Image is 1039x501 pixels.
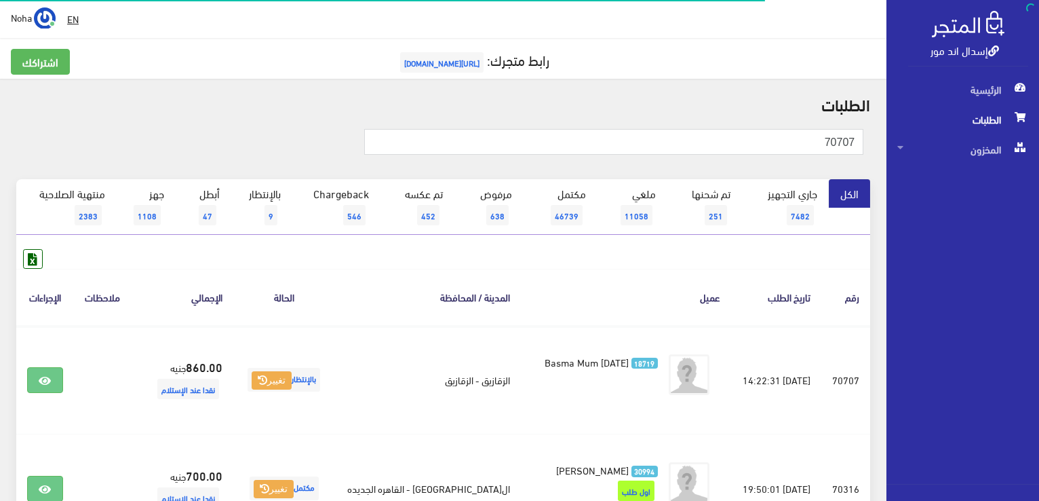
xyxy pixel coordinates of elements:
th: الإجراءات [16,269,74,325]
a: المخزون [886,134,1039,164]
h2: الطلبات [16,95,870,113]
img: ... [34,7,56,29]
span: Noha [11,9,32,26]
td: الزقازيق - الزقازيق [335,326,521,434]
th: اﻹجمالي [132,269,233,325]
span: 46739 [551,205,583,225]
button: تغيير [254,480,294,499]
strong: 700.00 [186,466,222,484]
a: اشتراكك [11,49,70,75]
a: مكتمل46739 [524,179,597,235]
a: جاري التجهيز7482 [742,179,829,235]
span: بالإنتظار [248,368,320,392]
a: 18719 Basma Mum [DATE] [543,354,657,369]
th: عميل [521,269,730,325]
td: جنيه [132,326,233,434]
span: الطلبات [897,105,1028,134]
span: 30994 [631,466,658,477]
strong: 860.00 [186,358,222,375]
a: ملغي11058 [597,179,667,235]
span: 11058 [621,205,652,225]
td: 70707 [821,326,871,434]
span: 452 [417,205,439,225]
img: avatar.png [669,354,709,395]
span: [URL][DOMAIN_NAME] [400,52,484,73]
span: 18719 [631,358,658,369]
a: منتهية الصلاحية2383 [16,179,117,235]
span: 9 [264,205,277,225]
span: 1108 [134,205,161,225]
span: نقدا عند الإستلام [157,379,219,399]
a: Chargeback546 [292,179,380,235]
span: 638 [486,205,509,225]
a: الطلبات [886,105,1039,134]
span: اول طلب [618,481,654,501]
a: أبطل47 [176,179,231,235]
button: تغيير [252,371,292,390]
th: تاريخ الطلب [731,269,821,325]
input: بحث ( رقم الطلب, رقم الهاتف, الإسم, البريد اﻹلكتروني )... [364,129,863,155]
a: إسدال اند مور [930,40,999,60]
span: 2383 [75,205,102,225]
span: 7482 [787,205,814,225]
span: [PERSON_NAME] [556,460,629,479]
a: 30994 [PERSON_NAME] [543,462,657,477]
a: رابط متجرك:[URL][DOMAIN_NAME] [397,47,549,72]
span: 251 [705,205,727,225]
span: 546 [343,205,366,225]
span: 47 [199,205,216,225]
th: ملاحظات [74,269,132,325]
a: بالإنتظار9 [231,179,292,235]
a: تم شحنها251 [667,179,742,235]
a: جهز1108 [117,179,176,235]
span: Basma Mum [DATE] [545,352,629,371]
th: المدينة / المحافظة [335,269,521,325]
span: مكتمل [250,477,319,500]
a: تم عكسه452 [380,179,454,235]
th: رقم [821,269,871,325]
a: ... Noha [11,7,56,29]
a: الكل [829,179,870,208]
u: EN [67,10,79,27]
span: الرئيسية [897,75,1028,105]
img: . [932,11,1004,37]
th: الحالة [233,269,335,325]
a: الرئيسية [886,75,1039,105]
a: مرفوض638 [454,179,524,235]
td: [DATE] 14:22:31 [731,326,821,434]
a: EN [62,7,84,31]
span: المخزون [897,134,1028,164]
